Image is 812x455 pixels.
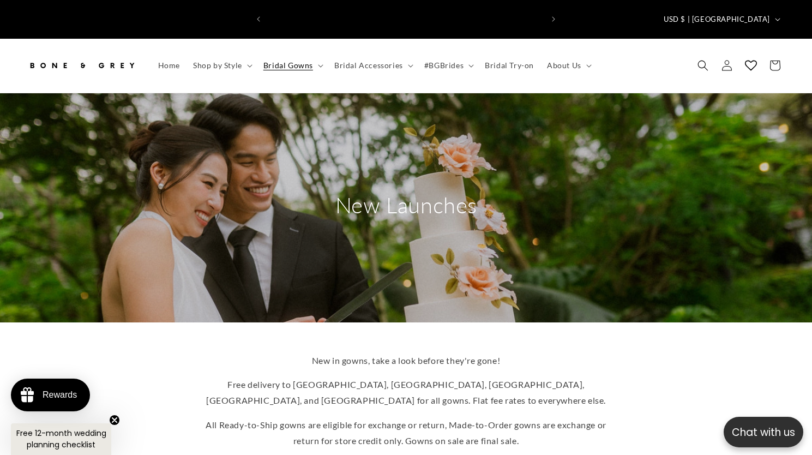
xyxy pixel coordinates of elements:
a: Home [152,54,187,77]
span: About Us [547,61,581,70]
h2: New Launches [303,191,510,219]
span: Home [158,61,180,70]
p: New in gowns, take a look before they're gone! [194,353,619,369]
span: Free 12-month wedding planning checklist [16,428,106,450]
button: Next announcement [542,9,566,29]
span: USD $ | [GEOGRAPHIC_DATA] [664,14,770,25]
button: USD $ | [GEOGRAPHIC_DATA] [657,9,785,29]
summary: Search [691,53,715,77]
img: Bone and Grey Bridal [27,53,136,77]
button: Open chatbox [724,417,803,447]
p: Chat with us [724,424,803,440]
button: Close teaser [109,415,120,426]
span: Shop by Style [193,61,242,70]
summary: About Us [540,54,596,77]
span: Bridal Gowns [263,61,313,70]
span: Bridal Try-on [485,61,534,70]
p: Free delivery to [GEOGRAPHIC_DATA], [GEOGRAPHIC_DATA], [GEOGRAPHIC_DATA], [GEOGRAPHIC_DATA], and ... [194,377,619,409]
span: #BGBrides [424,61,464,70]
div: Free 12-month wedding planning checklistClose teaser [11,423,111,455]
p: All Ready-to-Ship gowns are eligible for exchange or return, Made-to-Order gowns are exchange or ... [194,417,619,449]
summary: #BGBrides [418,54,478,77]
a: Bridal Try-on [478,54,540,77]
summary: Bridal Gowns [257,54,328,77]
summary: Bridal Accessories [328,54,418,77]
a: Bone and Grey Bridal [23,50,141,82]
summary: Shop by Style [187,54,257,77]
div: Rewards [43,390,77,400]
span: Bridal Accessories [334,61,403,70]
button: Previous announcement [246,9,270,29]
